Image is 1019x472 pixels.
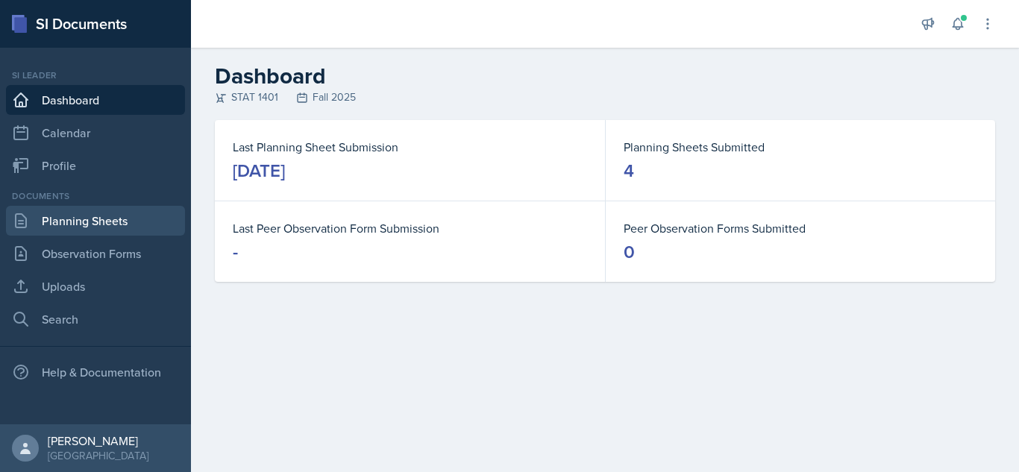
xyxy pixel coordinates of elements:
[215,63,995,89] h2: Dashboard
[48,433,148,448] div: [PERSON_NAME]
[6,85,185,115] a: Dashboard
[6,304,185,334] a: Search
[6,189,185,203] div: Documents
[624,159,634,183] div: 4
[233,240,238,264] div: -
[48,448,148,463] div: [GEOGRAPHIC_DATA]
[6,271,185,301] a: Uploads
[624,138,977,156] dt: Planning Sheets Submitted
[233,138,587,156] dt: Last Planning Sheet Submission
[624,240,635,264] div: 0
[6,69,185,82] div: Si leader
[233,159,285,183] div: [DATE]
[215,89,995,105] div: STAT 1401 Fall 2025
[624,219,977,237] dt: Peer Observation Forms Submitted
[6,151,185,180] a: Profile
[6,206,185,236] a: Planning Sheets
[6,357,185,387] div: Help & Documentation
[6,239,185,268] a: Observation Forms
[233,219,587,237] dt: Last Peer Observation Form Submission
[6,118,185,148] a: Calendar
